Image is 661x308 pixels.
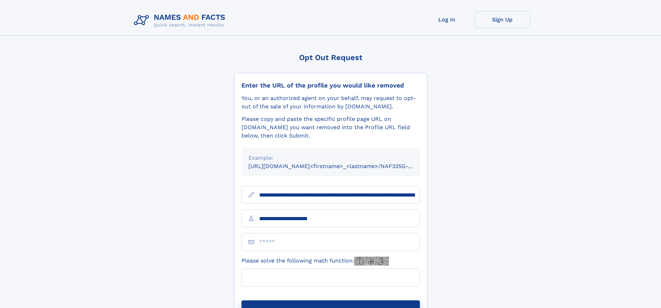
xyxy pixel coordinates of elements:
[475,11,530,28] a: Sign Up
[248,163,433,169] small: [URL][DOMAIN_NAME]<firstname>_<lastname>/NAF325G-xxxxxxxx
[241,257,389,266] label: Please solve the following math function:
[241,94,420,111] div: You, or an authorized agent on your behalf, may request to opt-out of the sale of your informatio...
[248,154,413,162] div: Example:
[241,82,420,89] div: Enter the URL of the profile you would like removed
[419,11,475,28] a: Log In
[241,115,420,140] div: Please copy and paste the specific profile page URL on [DOMAIN_NAME] you want removed into the Pr...
[234,53,427,62] div: Opt Out Request
[131,11,231,30] img: Logo Names and Facts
